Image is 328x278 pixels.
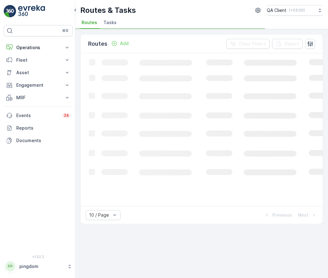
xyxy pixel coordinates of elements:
p: Asset [16,69,60,76]
button: PPpingdom [4,260,73,273]
p: Clear Filters [239,41,266,47]
p: Engagement [16,82,60,88]
button: Fleet [4,54,73,66]
p: Next [298,212,308,218]
p: Documents [16,137,70,144]
p: Previous [272,212,292,218]
p: ( +03:00 ) [289,8,305,13]
button: Next [297,211,318,219]
button: Clear Filters [226,39,270,49]
span: Tasks [103,19,117,26]
p: Routes & Tasks [80,5,136,15]
p: Events [16,112,59,119]
button: Export [272,39,303,49]
p: Add [120,40,129,47]
p: QA Client [267,7,286,13]
p: Reports [16,125,70,131]
p: MRF [16,95,60,101]
a: Events34 [4,109,73,122]
p: Operations [16,44,60,51]
p: Export [285,41,299,47]
button: Add [109,40,131,47]
a: Documents [4,134,73,147]
p: 34 [64,113,69,118]
button: Previous [263,211,292,219]
p: pingdom [19,263,64,270]
p: Fleet [16,57,60,63]
button: MRF [4,91,73,104]
button: Operations [4,41,73,54]
span: v 1.52.2 [4,255,73,259]
img: logo_light-DOdMpM7g.png [18,5,45,18]
button: QA Client(+03:00) [267,5,323,16]
div: PP [5,261,15,271]
span: Routes [82,19,97,26]
button: Engagement [4,79,73,91]
p: Routes [88,39,107,48]
img: logo [4,5,16,18]
a: Reports [4,122,73,134]
p: ⌘B [62,28,68,33]
button: Asset [4,66,73,79]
